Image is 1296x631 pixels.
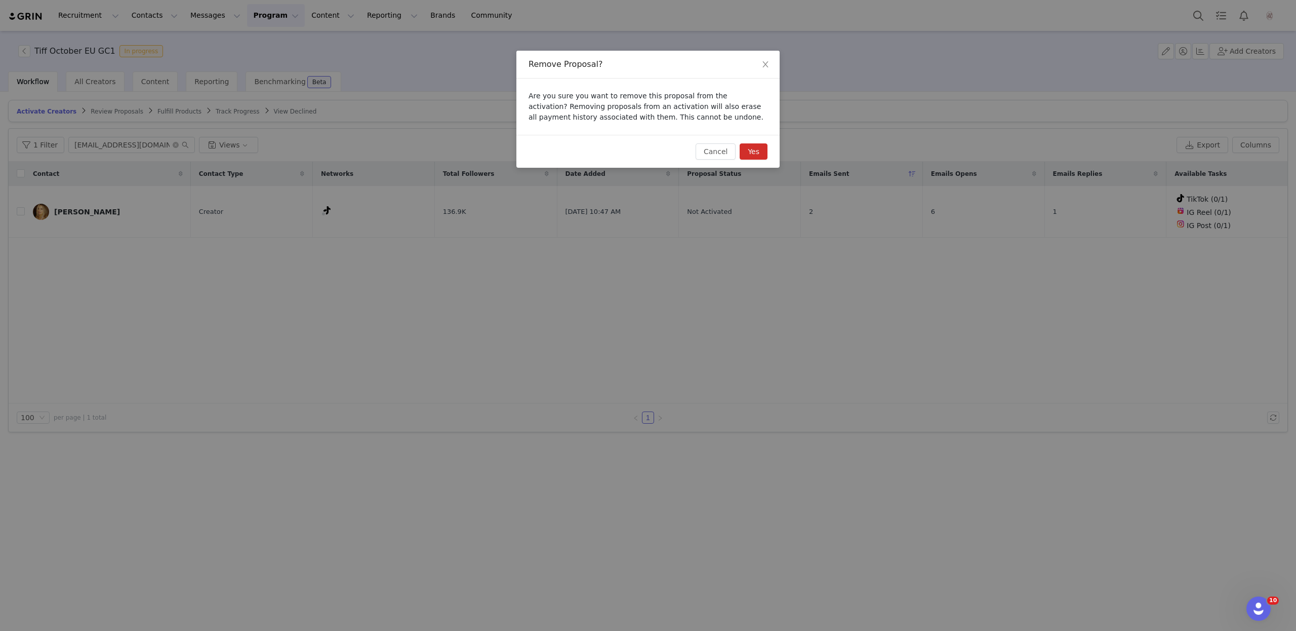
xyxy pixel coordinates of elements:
[761,60,769,68] i: icon: close
[740,143,767,160] button: Yes
[1267,597,1279,605] span: 10
[529,59,767,70] div: Remove Proposal?
[529,91,767,123] p: Are you sure you want to remove this proposal from the activation? Removing proposals from an act...
[696,143,736,160] button: Cancel
[1246,597,1271,621] iframe: Intercom live chat
[751,51,780,79] button: Close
